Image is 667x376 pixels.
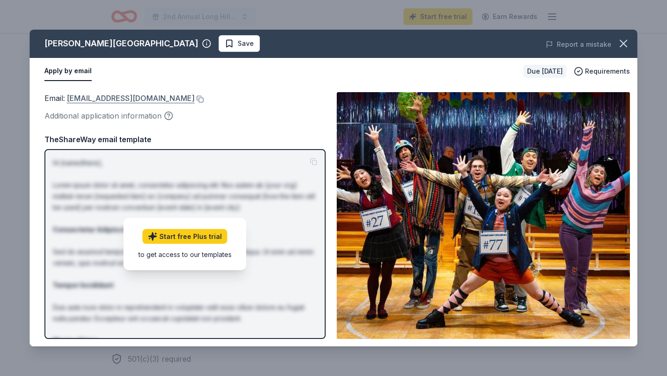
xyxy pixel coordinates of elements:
[574,66,630,77] button: Requirements
[44,133,326,145] div: TheShareWay email template
[585,66,630,77] span: Requirements
[219,35,260,52] button: Save
[44,94,195,103] span: Email :
[523,65,566,78] div: Due [DATE]
[53,281,113,289] strong: Tempor Incididunt
[53,226,132,233] strong: Consectetur Adipiscing
[337,92,630,339] img: Image for George Street Playhouse
[546,39,611,50] button: Report a mistake
[143,229,227,244] a: Start free Plus trial
[138,250,232,259] div: to get access to our templates
[44,36,198,51] div: [PERSON_NAME][GEOGRAPHIC_DATA]
[238,38,254,49] span: Save
[53,337,98,345] strong: Magna Aliqua
[67,92,195,104] a: [EMAIL_ADDRESS][DOMAIN_NAME]
[44,110,326,122] div: Additional application information
[44,62,92,81] button: Apply by email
